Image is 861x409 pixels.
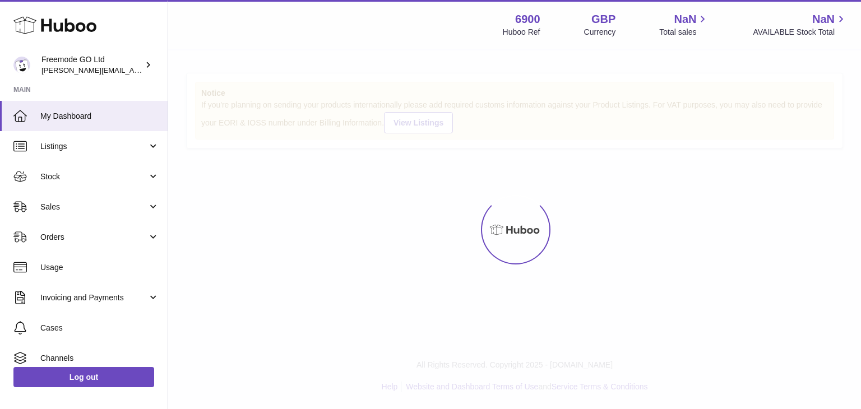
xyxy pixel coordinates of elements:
[674,12,696,27] span: NaN
[40,323,159,333] span: Cases
[503,27,540,38] div: Huboo Ref
[41,54,142,76] div: Freemode GO Ltd
[591,12,615,27] strong: GBP
[515,12,540,27] strong: 6900
[40,262,159,273] span: Usage
[753,12,848,38] a: NaN AVAILABLE Stock Total
[13,367,154,387] a: Log out
[40,171,147,182] span: Stock
[659,12,709,38] a: NaN Total sales
[40,202,147,212] span: Sales
[584,27,616,38] div: Currency
[40,353,159,364] span: Channels
[40,232,147,243] span: Orders
[812,12,835,27] span: NaN
[41,66,225,75] span: [PERSON_NAME][EMAIL_ADDRESS][DOMAIN_NAME]
[13,57,30,73] img: lenka.smikniarova@gioteck.com
[40,111,159,122] span: My Dashboard
[40,141,147,152] span: Listings
[40,292,147,303] span: Invoicing and Payments
[659,27,709,38] span: Total sales
[753,27,848,38] span: AVAILABLE Stock Total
